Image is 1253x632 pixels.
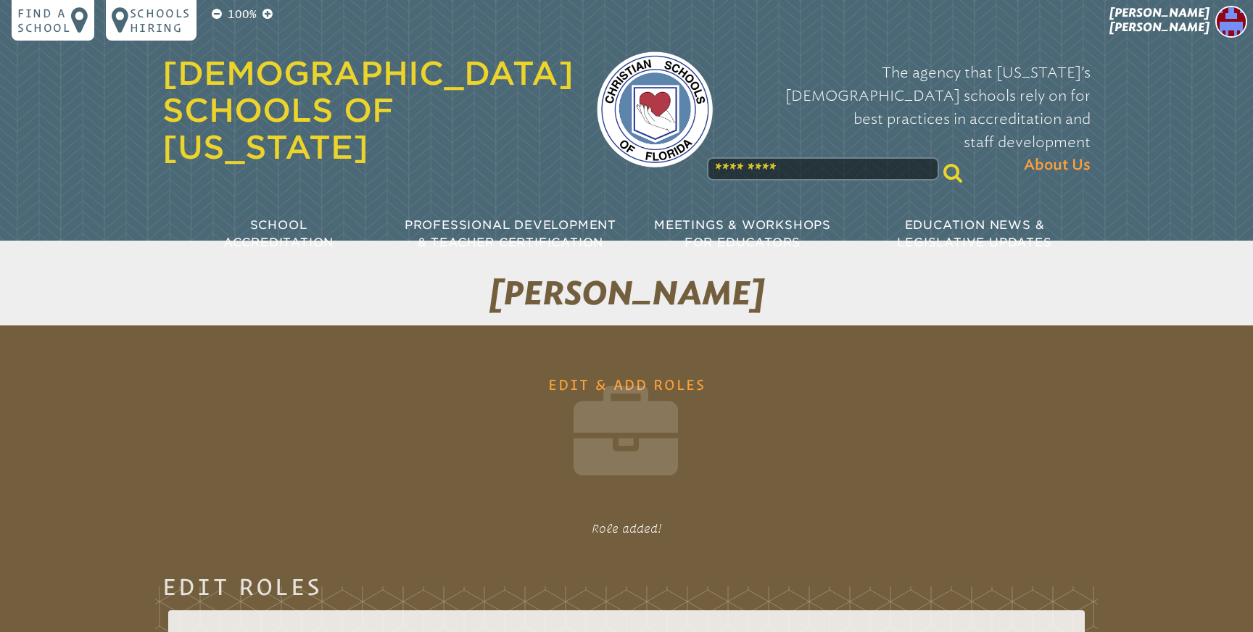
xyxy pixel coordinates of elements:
p: Schools Hiring [130,6,191,35]
img: 44001f5822ad591c62beef27453cc7a8 [1215,6,1247,38]
a: [DEMOGRAPHIC_DATA] Schools of [US_STATE] [162,54,574,166]
p: Find a school [17,6,71,35]
span: Professional Development & Teacher Certification [405,218,616,249]
h1: Edit & Add Roles [254,366,999,491]
span: Education News & Legislative Updates [897,218,1051,249]
img: csf-logo-web-colors.png [597,51,713,167]
span: [PERSON_NAME] [PERSON_NAME] [1109,6,1209,34]
span: Meetings & Workshops for Educators [654,218,831,249]
p: The agency that [US_STATE]’s [DEMOGRAPHIC_DATA] schools rely on for best practices in accreditati... [736,61,1091,177]
span: [PERSON_NAME] [489,274,764,313]
legend: Edit Roles [162,578,322,595]
span: About Us [1024,154,1091,177]
span: School Accreditation [223,218,334,249]
p: Role added! [389,514,864,543]
p: 100% [225,6,260,23]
